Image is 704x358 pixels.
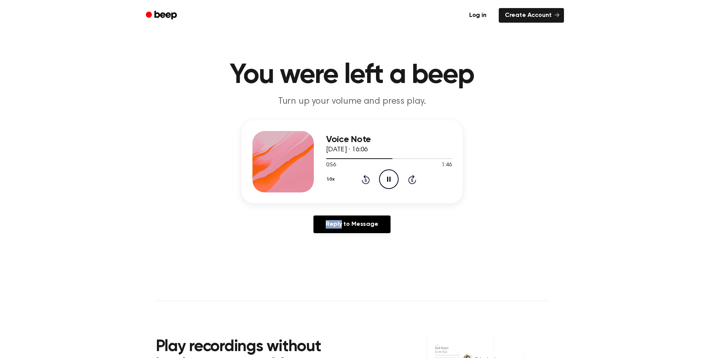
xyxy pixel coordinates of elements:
a: Beep [140,8,184,23]
button: 1.0x [326,173,338,186]
a: Log in [462,7,494,24]
a: Reply to Message [313,215,390,233]
span: 0:56 [326,161,336,169]
a: Create Account [499,8,564,23]
h1: You were left a beep [156,61,549,89]
p: Turn up your volume and press play. [205,95,500,108]
span: 1:46 [442,161,452,169]
span: [DATE] · 16:06 [326,146,368,153]
h3: Voice Note [326,134,452,145]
